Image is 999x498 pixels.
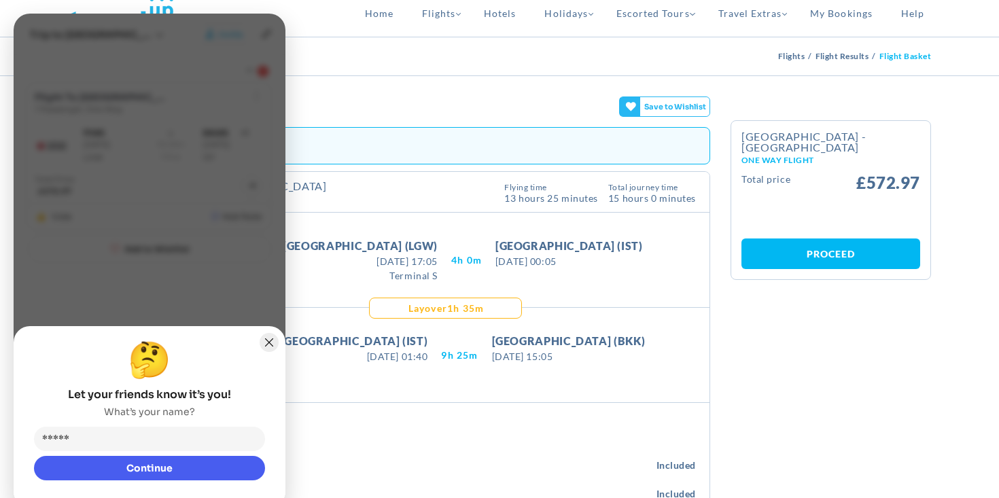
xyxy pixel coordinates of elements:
h2: [GEOGRAPHIC_DATA] - [GEOGRAPHIC_DATA] [741,131,920,164]
span: [GEOGRAPHIC_DATA] (BKK) [492,333,646,349]
small: Total Price [741,175,790,191]
span: [DATE] 15:05 [492,349,646,363]
span: [GEOGRAPHIC_DATA] (LGW) [283,238,438,254]
span: Terminal S [283,268,438,283]
a: Proceed [741,238,920,269]
p: The total baggage included in the price [82,427,696,442]
h4: Included baggage [82,413,696,427]
iframe: PayPal Message 1 [741,201,920,225]
span: [GEOGRAPHIC_DATA] (IST) [281,333,428,349]
span: Included [656,459,696,472]
span: £572.97 [856,175,920,191]
a: Flights [778,51,808,61]
span: Total Journey Time [608,183,696,192]
h4: 1 cabin bag [97,479,656,491]
span: 9H 25M [441,349,478,362]
gamitee-button: Get your friends' opinions [619,96,711,117]
a: Flight Results [816,51,873,61]
span: [DATE] 17:05 [283,254,438,268]
p: Fits beneath the seat ahead of yours [96,462,656,472]
div: 1H 35M [405,302,485,315]
small: One way Flight [741,156,920,164]
li: Flight Basket [879,37,931,75]
span: Flying Time [504,183,598,192]
span: [DATE] 01:40 [281,349,428,363]
span: Layover [408,302,447,315]
div: Embedded experience [68,127,710,164]
h4: 1 personal item [96,450,656,463]
span: [DATE] 00:05 [495,254,643,268]
span: 4H 0M [451,253,482,267]
span: 15 hours 0 Minutes [608,192,696,203]
span: 13 Hours 25 Minutes [504,192,598,203]
span: [GEOGRAPHIC_DATA] (IST) [495,238,643,254]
